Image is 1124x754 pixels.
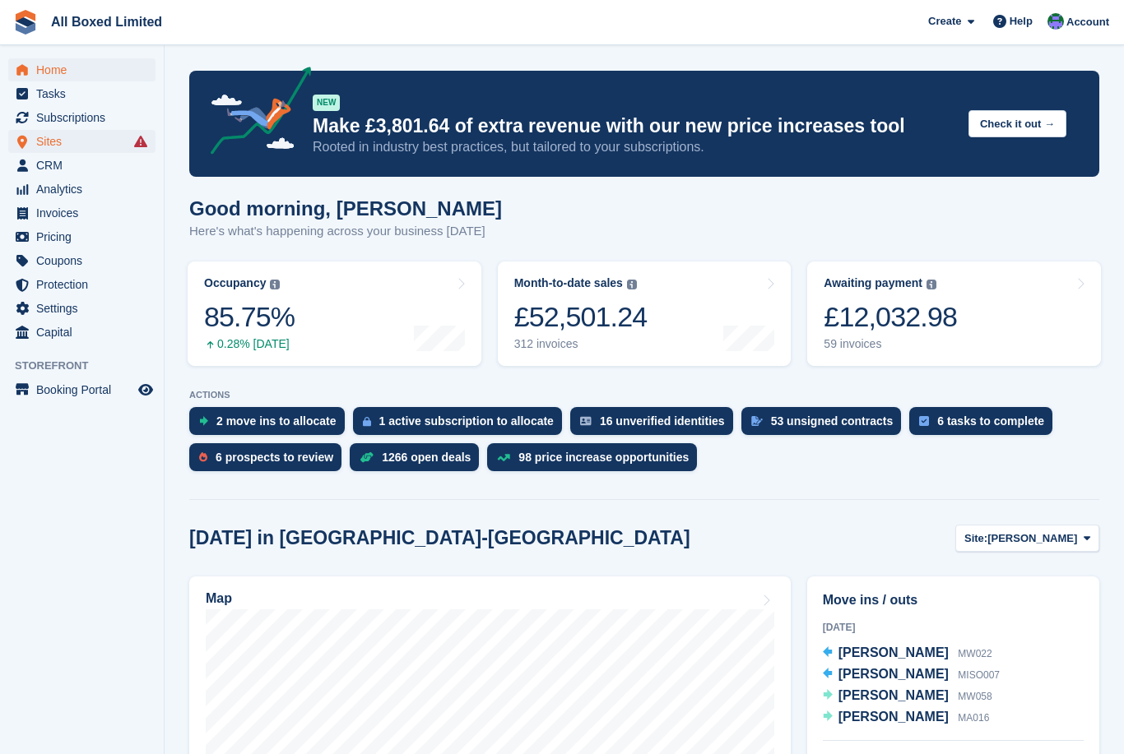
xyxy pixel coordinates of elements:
[958,712,989,724] span: MA016
[958,669,1000,681] span: MISO007
[36,225,135,248] span: Pricing
[838,710,949,724] span: [PERSON_NAME]
[136,380,156,400] a: Preview store
[937,414,1044,428] div: 6 tasks to complete
[958,648,992,659] span: MW022
[134,135,147,148] i: Smart entry sync failures have occurred
[514,276,623,290] div: Month-to-date sales
[8,201,156,224] a: menu
[313,114,955,138] p: Make £3,801.64 of extra revenue with our new price increases tool
[823,643,992,664] a: [PERSON_NAME] MW022
[36,58,135,81] span: Home
[8,249,156,272] a: menu
[497,454,510,461] img: price_increase_opportunities-93ffe204e8149a01c8c9dc8f82e8f89637d9d84a8eef4429ea346261dce0b2c0.svg
[189,443,350,479] a: 6 prospects to review
[197,67,312,160] img: price-adjustments-announcement-icon-8257ccfd72463d97f412b2fc003d46551f7dbcb40ab6d574587a9cd5c0d94...
[570,407,741,443] a: 16 unverified identities
[8,225,156,248] a: menu
[580,416,592,426] img: verify_identity-adf6edd0f0f0b5bbfe63781bf79b02c33cf7c696d77639b501bdc392416b5a36.svg
[838,667,949,681] span: [PERSON_NAME]
[514,300,648,334] div: £52,501.24
[363,416,371,427] img: active_subscription_to_allocate_icon-d502201f5373d7db506a760aba3b589e785aa758c864c3986d89f69b8ff3...
[313,138,955,156] p: Rooted in industry best practices, but tailored to your subscriptions.
[600,414,725,428] div: 16 unverified identities
[204,276,266,290] div: Occupancy
[216,414,337,428] div: 2 move ins to allocate
[838,645,949,659] span: [PERSON_NAME]
[1010,13,1033,30] span: Help
[987,530,1077,547] span: [PERSON_NAME]
[36,82,135,105] span: Tasks
[627,280,637,289] img: icon-info-grey-7440780725fd019a000dd9b08b2336e03edf1995a4989e88bcd33f0948082b44.svg
[44,8,169,35] a: All Boxed Limited
[199,416,208,426] img: move_ins_to_allocate_icon-fdf77a2bb77ea45bf5b3d319d69a93e2d87916cf1d5bf7949dd705db3b84f3ca.svg
[823,664,1000,686] a: [PERSON_NAME] MISO007
[823,620,1084,635] div: [DATE]
[771,414,894,428] div: 53 unsigned contracts
[188,261,481,366] a: Occupancy 85.75% 0.28% [DATE]
[189,390,1099,400] p: ACTIONS
[823,707,990,729] a: [PERSON_NAME] MA016
[927,280,936,289] img: icon-info-grey-7440780725fd019a000dd9b08b2336e03edf1995a4989e88bcd33f0948082b44.svg
[36,378,135,401] span: Booking Portal
[823,590,1084,610] h2: Move ins / outs
[838,688,949,702] span: [PERSON_NAME]
[199,452,207,462] img: prospect-51fa495bee0391a8d652442698ab0144808aea92771e9ea1ae160a38d050c398.svg
[15,358,164,374] span: Storefront
[353,407,570,443] a: 1 active subscription to allocate
[36,249,135,272] span: Coupons
[958,691,992,702] span: MW058
[751,416,763,426] img: contract_signature_icon-13c848040528278c33f63329250d36e43548de30e8caae1d1a13099fd9432cc5.svg
[360,451,374,463] img: deal-1b604bf984904fb50ccaf53a9ad4b4a5d6e5aea283cecdc64d6e3604feb123c2.svg
[741,407,910,443] a: 53 unsigned contracts
[823,686,992,707] a: [PERSON_NAME] MW058
[514,337,648,351] div: 312 invoices
[36,297,135,320] span: Settings
[8,378,156,401] a: menu
[8,82,156,105] a: menu
[313,95,340,111] div: NEW
[8,58,156,81] a: menu
[964,530,987,547] span: Site:
[216,451,333,464] div: 6 prospects to review
[498,261,792,366] a: Month-to-date sales £52,501.24 312 invoices
[36,321,135,344] span: Capital
[8,130,156,153] a: menu
[189,407,353,443] a: 2 move ins to allocate
[955,525,1099,552] button: Site: [PERSON_NAME]
[189,197,502,220] h1: Good morning, [PERSON_NAME]
[909,407,1061,443] a: 6 tasks to complete
[518,451,689,464] div: 98 price increase opportunities
[204,337,295,351] div: 0.28% [DATE]
[8,106,156,129] a: menu
[487,443,705,479] a: 98 price increase opportunities
[807,261,1101,366] a: Awaiting payment £12,032.98 59 invoices
[968,110,1066,137] button: Check it out →
[824,276,922,290] div: Awaiting payment
[36,201,135,224] span: Invoices
[36,130,135,153] span: Sites
[1066,14,1109,30] span: Account
[8,273,156,296] a: menu
[204,300,295,334] div: 85.75%
[36,106,135,129] span: Subscriptions
[8,154,156,177] a: menu
[36,178,135,201] span: Analytics
[36,273,135,296] span: Protection
[189,527,690,549] h2: [DATE] in [GEOGRAPHIC_DATA]-[GEOGRAPHIC_DATA]
[13,10,38,35] img: stora-icon-8386f47178a22dfd0bd8f6a31ec36ba5ce8667c1dd55bd0f319d3a0aa187defe.svg
[379,414,554,428] div: 1 active subscription to allocate
[919,416,929,426] img: task-75834270c22a3079a89374b754ae025e5fb1db73e45f91037f5363f120a921f8.svg
[8,297,156,320] a: menu
[36,154,135,177] span: CRM
[824,300,957,334] div: £12,032.98
[1047,13,1064,30] img: Liam Spencer
[824,337,957,351] div: 59 invoices
[8,321,156,344] a: menu
[270,280,280,289] img: icon-info-grey-7440780725fd019a000dd9b08b2336e03edf1995a4989e88bcd33f0948082b44.svg
[189,222,502,241] p: Here's what's happening across your business [DATE]
[350,443,487,479] a: 1266 open deals
[206,591,232,606] h2: Map
[928,13,961,30] span: Create
[8,178,156,201] a: menu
